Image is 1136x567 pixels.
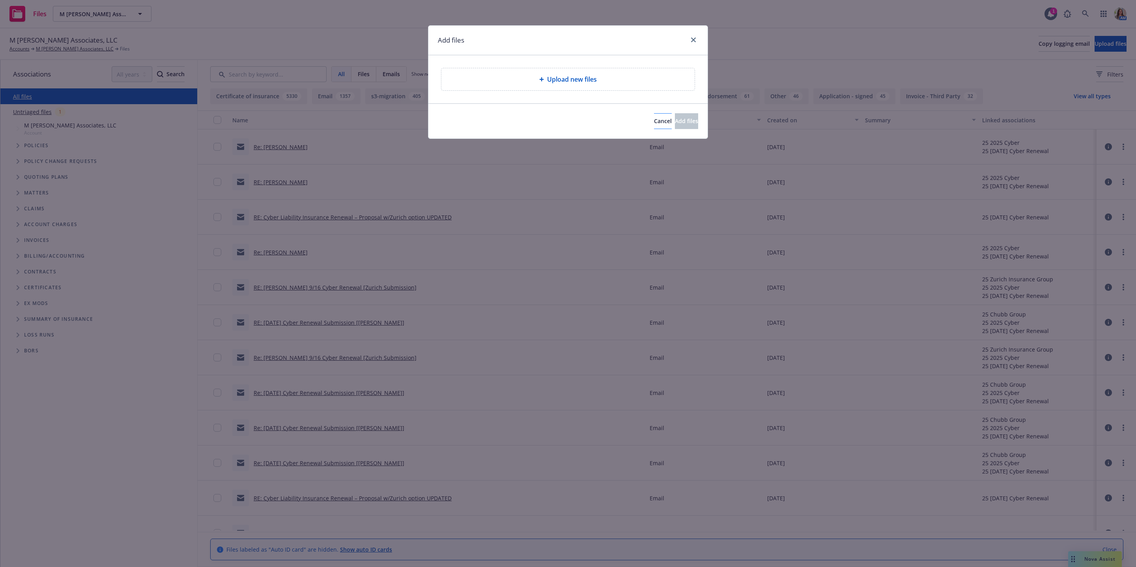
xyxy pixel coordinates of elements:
h1: Add files [438,35,464,45]
button: Cancel [654,113,672,129]
button: Add files [675,113,698,129]
span: Add files [675,117,698,125]
div: Upload new files [441,68,695,91]
span: Upload new files [547,75,597,84]
span: Cancel [654,117,672,125]
a: close [689,35,698,45]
